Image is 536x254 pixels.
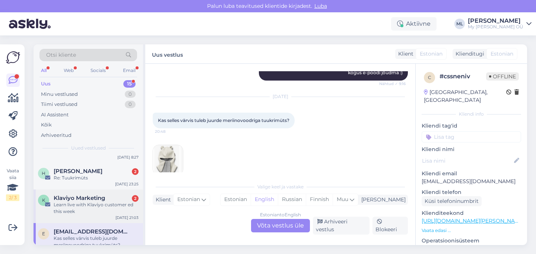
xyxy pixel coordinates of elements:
[132,195,139,202] div: 2
[54,235,139,248] div: Kas selles värvis tuleb juurde meriinovoodriga tuukrimüts?
[123,80,136,88] div: 15
[153,184,408,190] div: Valige keel ja vastake
[453,50,484,58] div: Klienditugi
[115,215,139,220] div: [DATE] 21:03
[486,72,519,81] span: Offline
[6,194,19,201] div: 2 / 3
[358,196,406,204] div: [PERSON_NAME]
[420,50,443,58] span: Estonian
[391,17,437,31] div: Aktiivne
[42,170,45,176] span: H
[422,227,521,234] p: Vaata edasi ...
[337,196,348,203] span: Muu
[440,72,486,81] div: # cssneniv
[422,122,521,130] p: Kliendi tag'id
[424,88,506,104] div: [GEOGRAPHIC_DATA], [GEOGRAPHIC_DATA]
[153,145,183,175] img: Attachment
[422,111,521,117] div: Kliendi info
[6,167,19,201] div: Vaata siia
[422,131,521,142] input: Lisa tag
[491,50,513,58] span: Estonian
[372,217,408,235] div: Blokeeri
[54,201,139,215] div: Learn live with Klaviyo customer ed this week
[428,75,431,80] span: c
[62,66,75,75] div: Web
[422,237,521,245] p: Operatsioonisüsteem
[121,66,137,75] div: Email
[89,66,107,75] div: Socials
[260,211,301,218] div: Estonian to English
[422,196,482,206] div: Küsi telefoninumbrit
[378,81,406,87] span: Nähtud ✓ 9:16
[251,219,310,232] div: Võta vestlus üle
[153,93,408,100] div: [DATE]
[54,175,139,181] div: Re: Tuukrimüts
[132,168,139,175] div: 2
[115,181,139,187] div: [DATE] 23:25
[468,18,532,30] a: [PERSON_NAME]My [PERSON_NAME] OÜ
[422,217,524,224] a: [URL][DOMAIN_NAME][PERSON_NAME]
[422,170,521,178] p: Kliendi email
[125,91,136,98] div: 0
[39,66,48,75] div: All
[278,194,306,205] div: Russian
[41,80,51,88] div: Uus
[312,3,329,9] span: Luba
[155,129,183,134] span: 20:48
[454,19,465,29] div: ML
[251,194,278,205] div: English
[221,194,251,205] div: Estonian
[152,49,183,59] label: Uus vestlus
[54,195,105,201] span: Klaviyo Marketing
[41,111,69,119] div: AI Assistent
[395,50,413,58] div: Klient
[41,91,78,98] div: Minu vestlused
[306,194,333,205] div: Finnish
[42,197,45,203] span: K
[177,195,200,204] span: Estonian
[422,188,521,196] p: Kliendi telefon
[422,178,521,185] p: [EMAIL_ADDRESS][DOMAIN_NAME]
[422,245,521,253] p: iPhone OS 18.6.2
[41,121,52,129] div: Kõik
[54,168,102,175] span: Hanna Tamm
[422,145,521,153] p: Kliendi nimi
[71,145,106,151] span: Uued vestlused
[54,228,131,235] span: Einaste@mail.ru
[41,132,72,139] div: Arhiveeritud
[422,157,513,165] input: Lisa nimi
[6,50,20,65] img: Askly Logo
[422,209,521,217] p: Klienditeekond
[42,231,45,236] span: E
[468,18,523,24] div: [PERSON_NAME]
[158,117,289,123] span: Kas selles värvis tuleb juurde meriinovoodriga tuukrimüts?
[41,101,77,108] div: Tiimi vestlused
[313,217,370,235] div: Arhiveeri vestlus
[468,24,523,30] div: My [PERSON_NAME] OÜ
[153,196,171,204] div: Klient
[117,154,139,160] div: [DATE] 8:27
[46,51,76,59] span: Otsi kliente
[125,101,136,108] div: 0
